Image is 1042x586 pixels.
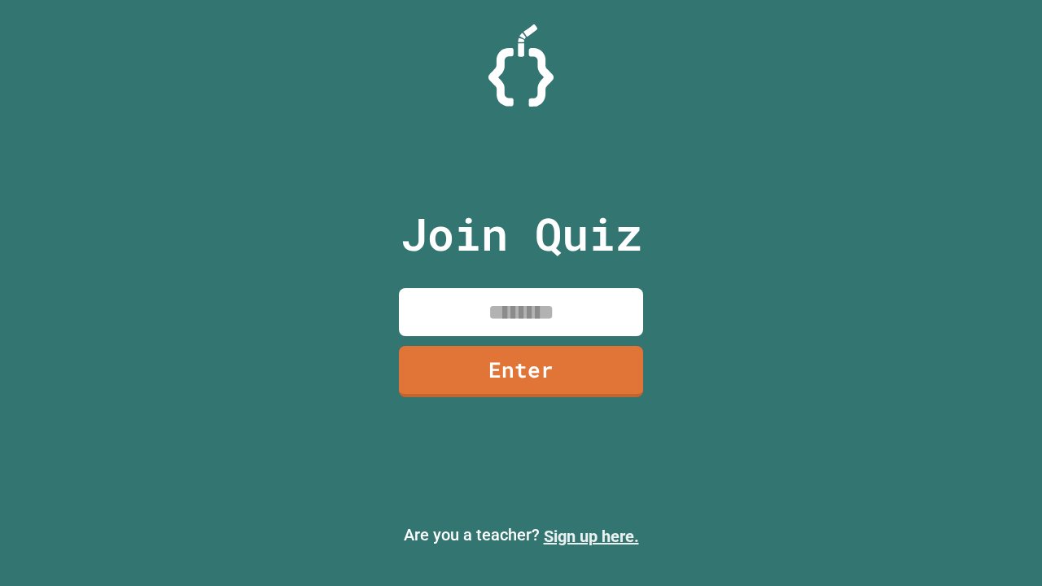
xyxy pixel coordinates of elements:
a: Enter [399,346,643,397]
p: Are you a teacher? [13,523,1029,549]
iframe: chat widget [907,450,1026,519]
p: Join Quiz [401,200,642,268]
a: Sign up here. [544,527,639,546]
img: Logo.svg [488,24,554,107]
iframe: chat widget [974,521,1026,570]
